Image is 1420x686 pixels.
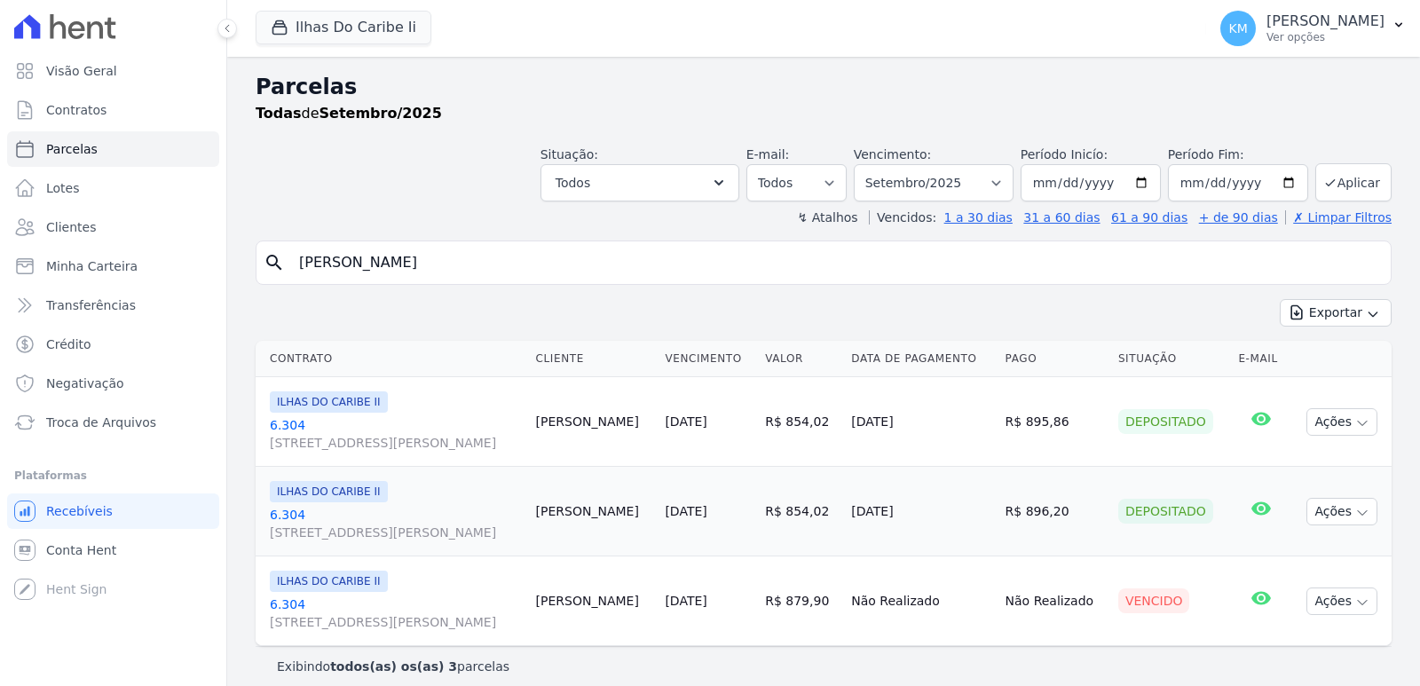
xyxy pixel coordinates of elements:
td: [PERSON_NAME] [529,467,659,556]
th: Valor [758,341,844,377]
label: Situação: [540,147,598,162]
td: R$ 879,90 [758,556,844,646]
td: [DATE] [844,467,998,556]
label: Vencimento: [854,147,931,162]
span: ILHAS DO CARIBE II [270,481,388,502]
span: [STREET_ADDRESS][PERSON_NAME] [270,524,522,541]
a: Transferências [7,288,219,323]
td: R$ 854,02 [758,377,844,467]
div: Vencido [1118,588,1190,613]
a: Parcelas [7,131,219,167]
span: Transferências [46,296,136,314]
a: Contratos [7,92,219,128]
button: Ações [1306,498,1377,525]
a: Conta Hent [7,532,219,568]
p: de [256,103,442,124]
a: Negativação [7,366,219,401]
a: [DATE] [665,594,706,608]
p: Exibindo parcelas [277,658,509,675]
div: Plataformas [14,465,212,486]
th: Contrato [256,341,529,377]
button: Ações [1306,587,1377,615]
td: [DATE] [844,377,998,467]
a: Visão Geral [7,53,219,89]
th: Cliente [529,341,659,377]
th: Situação [1111,341,1232,377]
a: [DATE] [665,504,706,518]
a: Lotes [7,170,219,206]
span: [STREET_ADDRESS][PERSON_NAME] [270,613,522,631]
span: Crédito [46,335,91,353]
span: ILHAS DO CARIBE II [270,571,388,592]
span: Conta Hent [46,541,116,559]
span: Negativação [46,375,124,392]
a: Recebíveis [7,493,219,529]
button: Aplicar [1315,163,1392,201]
span: [STREET_ADDRESS][PERSON_NAME] [270,434,522,452]
span: Visão Geral [46,62,117,80]
th: Data de Pagamento [844,341,998,377]
p: [PERSON_NAME] [1266,12,1384,30]
td: R$ 896,20 [998,467,1111,556]
a: 6.304[STREET_ADDRESS][PERSON_NAME] [270,506,522,541]
td: [PERSON_NAME] [529,556,659,646]
span: Clientes [46,218,96,236]
b: todos(as) os(as) 3 [330,659,457,674]
td: R$ 854,02 [758,467,844,556]
span: Minha Carteira [46,257,138,275]
a: ✗ Limpar Filtros [1285,210,1392,225]
td: Não Realizado [844,556,998,646]
span: KM [1228,22,1247,35]
span: Contratos [46,101,106,119]
a: + de 90 dias [1199,210,1278,225]
label: Período Fim: [1168,146,1308,164]
td: R$ 895,86 [998,377,1111,467]
strong: Todas [256,105,302,122]
span: ILHAS DO CARIBE II [270,391,388,413]
button: Exportar [1280,299,1392,327]
label: Vencidos: [869,210,936,225]
span: Parcelas [46,140,98,158]
div: Depositado [1118,409,1213,434]
th: E-mail [1231,341,1290,377]
button: Ilhas Do Caribe Ii [256,11,431,44]
button: Ações [1306,408,1377,436]
a: Minha Carteira [7,248,219,284]
label: ↯ Atalhos [797,210,857,225]
a: Clientes [7,209,219,245]
h2: Parcelas [256,71,1392,103]
a: Crédito [7,327,219,362]
span: Troca de Arquivos [46,414,156,431]
i: search [264,252,285,273]
a: 61 a 90 dias [1111,210,1187,225]
a: 1 a 30 dias [944,210,1013,225]
label: E-mail: [746,147,790,162]
button: Todos [540,164,739,201]
td: [PERSON_NAME] [529,377,659,467]
span: Recebíveis [46,502,113,520]
strong: Setembro/2025 [319,105,442,122]
label: Período Inicío: [1021,147,1108,162]
span: Lotes [46,179,80,197]
p: Ver opções [1266,30,1384,44]
td: Não Realizado [998,556,1111,646]
a: Troca de Arquivos [7,405,219,440]
div: Depositado [1118,499,1213,524]
a: 31 a 60 dias [1023,210,1100,225]
a: 6.304[STREET_ADDRESS][PERSON_NAME] [270,595,522,631]
span: Todos [556,172,590,193]
input: Buscar por nome do lote ou do cliente [288,245,1384,280]
th: Pago [998,341,1111,377]
button: KM [PERSON_NAME] Ver opções [1206,4,1420,53]
a: 6.304[STREET_ADDRESS][PERSON_NAME] [270,416,522,452]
